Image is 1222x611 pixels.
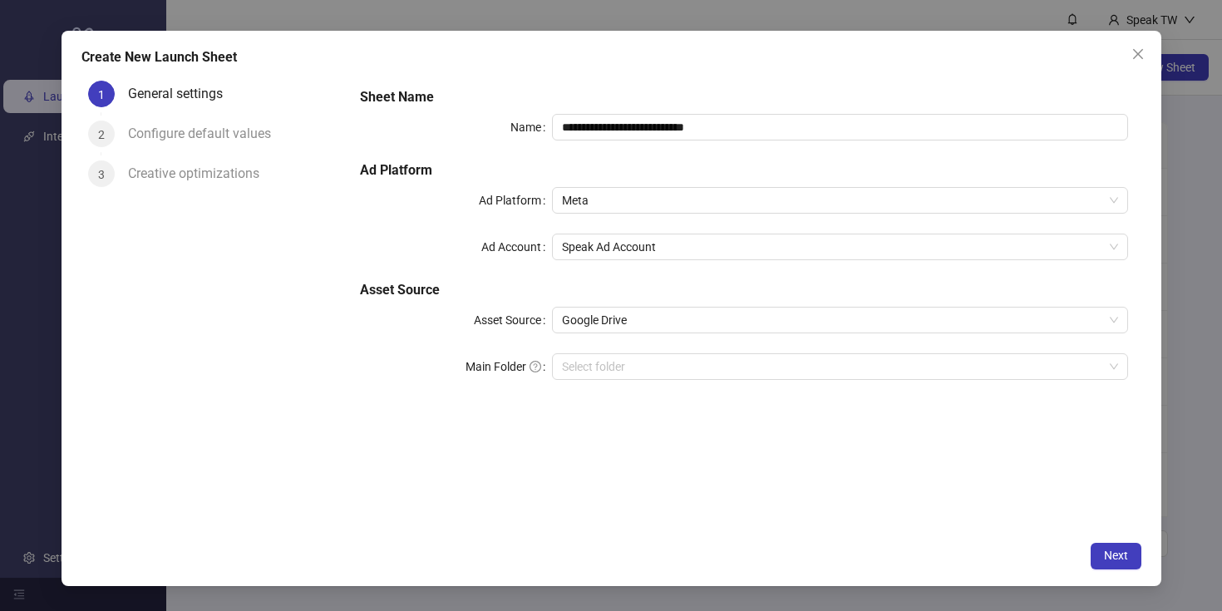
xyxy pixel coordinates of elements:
span: question-circle [529,361,540,372]
input: Name [551,114,1127,140]
label: Main Folder [465,353,551,380]
span: 1 [98,87,105,101]
h5: Ad Platform [359,160,1127,180]
span: Meta [561,188,1117,213]
div: Configure default values [128,121,284,147]
div: Creative optimizations [128,160,273,187]
div: General settings [128,81,236,107]
span: Google Drive [561,308,1117,333]
label: Asset Source [473,307,551,333]
h5: Asset Source [359,280,1127,300]
h5: Sheet Name [359,87,1127,107]
label: Name [510,114,551,140]
button: Close [1125,41,1151,67]
button: Next [1091,542,1141,569]
span: 2 [98,127,105,140]
span: Next [1104,549,1128,562]
span: Speak Ad Account [561,234,1117,259]
label: Ad Platform [478,187,551,214]
label: Ad Account [480,234,551,260]
span: close [1131,47,1145,61]
div: Create New Launch Sheet [81,47,1141,67]
span: 3 [98,167,105,180]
